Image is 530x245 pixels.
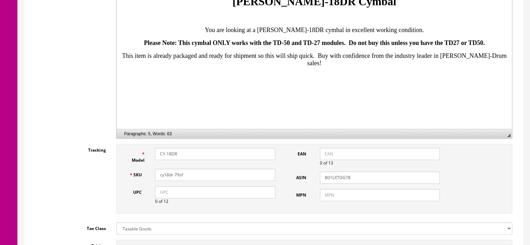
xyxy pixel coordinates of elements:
[320,148,440,160] input: EAN
[133,189,145,195] span: UPC
[30,222,111,232] label: Tax Class
[124,148,150,163] label: Model
[155,169,275,181] input: SKU
[320,171,440,184] input: ASIN
[155,148,275,160] input: Model
[124,131,172,136] span: Paragraphs: 5, Words: 63
[507,133,510,137] span: Resize
[296,175,309,181] span: ASIN
[298,151,309,157] span: EAN
[320,189,440,201] input: MPN
[133,172,145,178] span: SKU
[155,198,158,204] span: 0
[155,186,275,198] input: UPC
[320,160,322,166] span: 0
[159,198,168,204] span: of 12
[323,160,333,166] span: of 13
[296,192,309,198] span: MPN
[120,131,509,136] div: Statistics
[30,144,111,153] label: Tracking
